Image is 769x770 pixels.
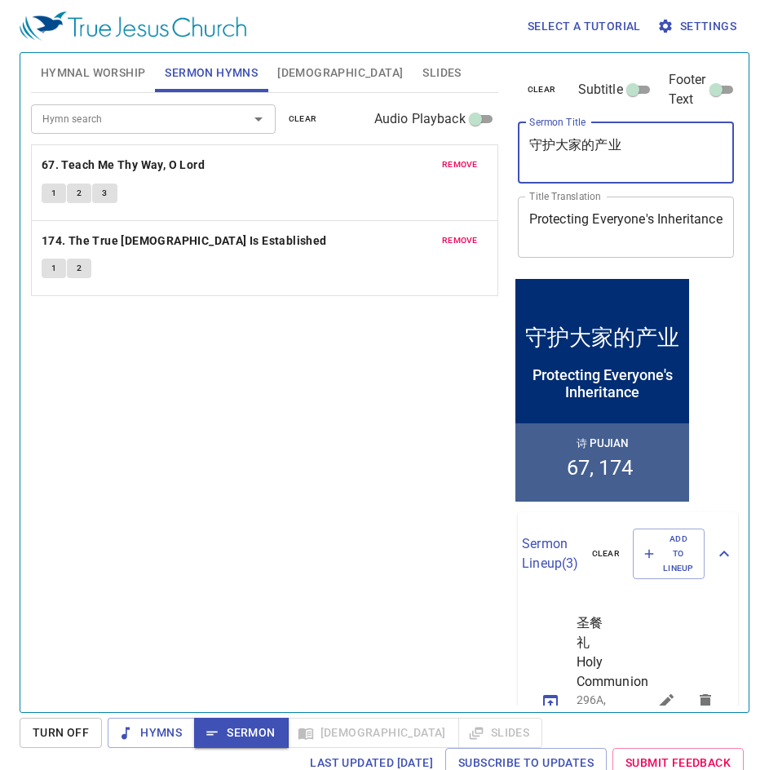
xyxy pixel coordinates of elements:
button: remove [432,155,488,175]
span: [DEMOGRAPHIC_DATA] [277,63,403,83]
span: clear [528,82,556,97]
button: 1 [42,259,66,278]
b: 67. Teach Me Thy Way, O Lord [42,155,205,175]
button: 2 [67,184,91,203]
span: 2 [77,261,82,276]
span: remove [442,157,478,172]
span: Audio Playback [374,109,466,129]
span: Sermon Hymns [165,63,258,83]
p: Sermon Lineup ( 3 ) [522,534,578,573]
button: remove [432,231,488,250]
span: Sermon [207,723,275,743]
iframe: from-child [511,275,693,506]
textarea: Protecting Everyone's Inheritance [529,211,723,242]
button: clear [518,80,566,100]
img: True Jesus Church [20,11,246,41]
button: Sermon [194,718,288,748]
span: Settings [661,16,736,37]
b: 174. The True [DEMOGRAPHIC_DATA] Is Established [42,231,327,251]
textarea: 守护大家的产业 [529,137,723,168]
button: 3 [92,184,117,203]
button: clear [582,544,630,564]
span: clear [289,112,317,126]
span: Add to Lineup [643,532,694,577]
span: Hymnal Worship [41,63,146,83]
span: Footer Text [669,70,706,109]
button: Settings [654,11,743,42]
span: remove [442,233,478,248]
span: clear [592,547,621,561]
div: Sermon Lineup(3)clearAdd to Lineup [518,512,738,596]
button: clear [279,109,327,129]
span: Hymns [121,723,182,743]
button: Hymns [108,718,195,748]
span: 圣餐礼 Holy Communion [577,613,608,692]
span: Turn Off [33,723,89,743]
span: 1 [51,186,56,201]
span: 2 [77,186,82,201]
span: Select a tutorial [528,16,641,37]
button: 67. Teach Me Thy Way, O Lord [42,155,208,175]
button: 1 [42,184,66,203]
span: Subtitle [578,80,623,100]
button: 174. The True [DEMOGRAPHIC_DATA] Is Established [42,231,329,251]
button: 2 [67,259,91,278]
span: Slides [422,63,461,83]
button: Turn Off [20,718,102,748]
span: 3 [102,186,107,201]
button: Add to Lineup [633,529,705,580]
button: Select a tutorial [521,11,647,42]
button: Open [247,108,270,131]
span: 1 [51,261,56,276]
